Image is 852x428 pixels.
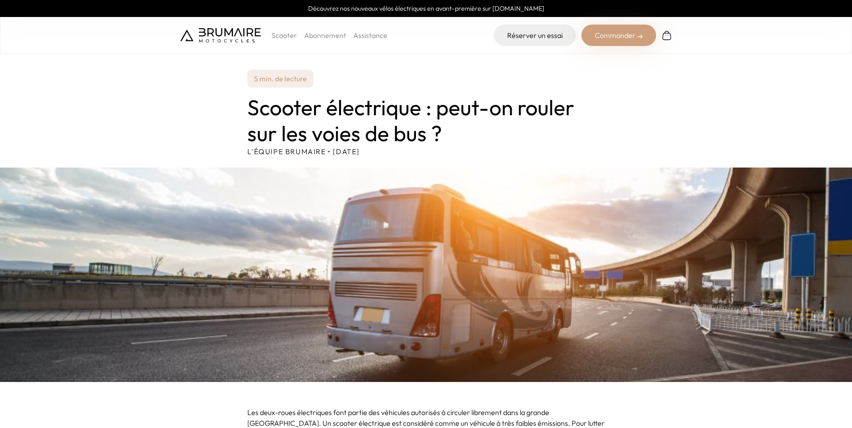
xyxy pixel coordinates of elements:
img: Panier [661,30,672,41]
p: 5 min. de lecture [247,70,314,88]
img: right-arrow-2.png [637,34,643,39]
p: L'équipe Brumaire • [DATE] [247,146,605,157]
p: Scooter [271,30,297,41]
img: Brumaire Motocycles [180,28,261,42]
a: Abonnement [304,31,346,40]
a: Assistance [353,31,387,40]
div: Commander [581,25,656,46]
a: Réserver un essai [494,25,576,46]
h1: Scooter électrique : peut-on rouler sur les voies de bus ? [247,95,605,146]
